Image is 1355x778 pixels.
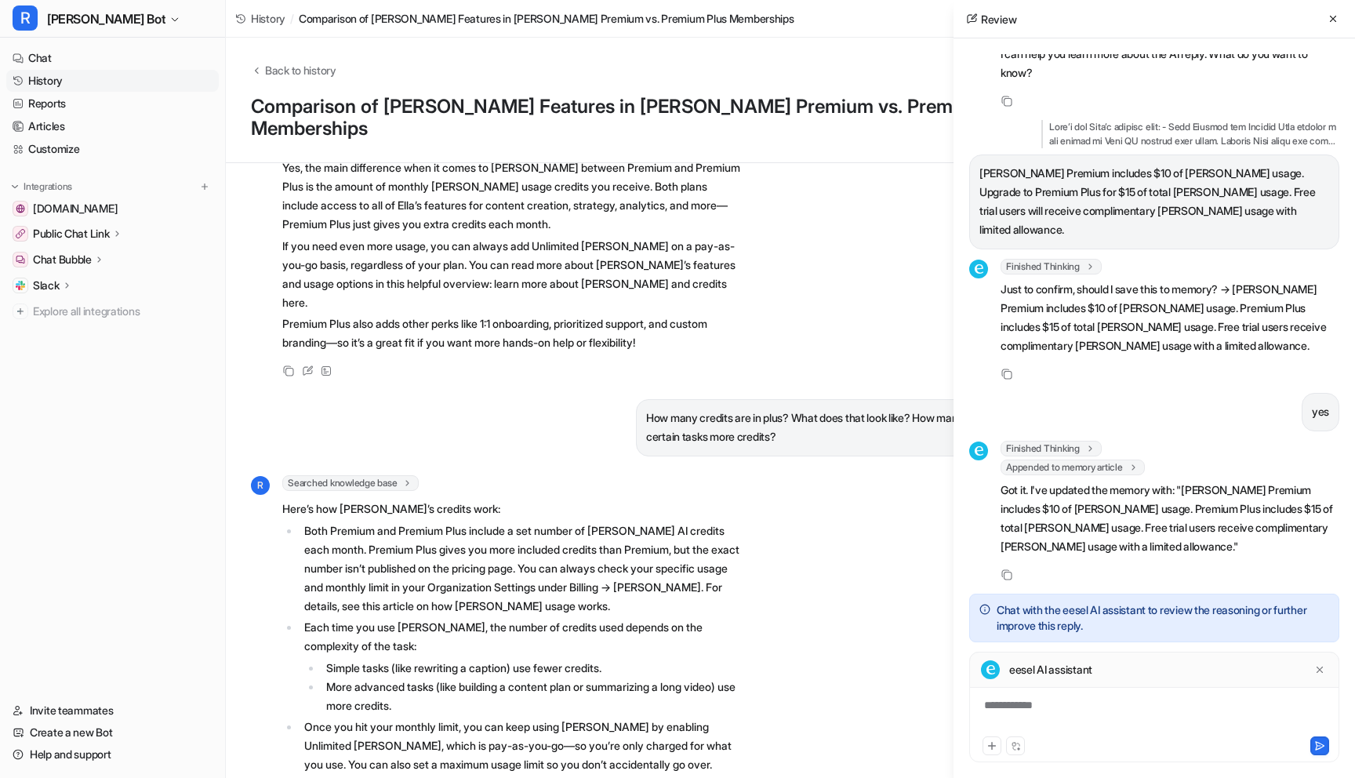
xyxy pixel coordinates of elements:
p: How many credits are in plus? What does that look like? How many times can I use her? Are certain... [646,409,1084,446]
p: Just to confirm, should I save this to memory? → [PERSON_NAME] Premium includes $10 of [PERSON_NA... [1001,280,1339,355]
p: yes [1312,402,1329,421]
img: explore all integrations [13,304,28,319]
img: Chat Bubble [16,255,25,264]
img: Public Chat Link [16,229,25,238]
img: Slack [16,281,25,290]
span: [DOMAIN_NAME] [33,201,118,216]
span: [PERSON_NAME] Bot [47,8,165,30]
img: getrella.com [16,204,25,213]
p: I can help you learn more about the AI reply. What do you want to know? [1001,45,1339,82]
span: / [290,10,294,27]
a: History [235,10,285,27]
span: R [13,5,38,31]
h1: Comparison of [PERSON_NAME] Features in [PERSON_NAME] Premium vs. Premium Plus Memberships [251,96,1095,140]
p: Here’s how [PERSON_NAME]’s credits work: [282,500,741,518]
a: Reports [6,93,219,115]
a: Customize [6,138,219,160]
button: Integrations [6,179,77,194]
p: Premium Plus also adds other perks like 1:1 onboarding, prioritized support, and custom branding—... [282,314,741,352]
p: Integrations [24,180,72,193]
a: Create a new Bot [6,722,219,743]
p: Once you hit your monthly limit, you can keep using [PERSON_NAME] by enabling Unlimited [PERSON_N... [304,718,741,774]
img: menu_add.svg [199,181,210,192]
p: Each time you use [PERSON_NAME], the number of credits used depends on the complexity of the task: [304,618,741,656]
p: eesel AI assistant [1009,662,1092,678]
img: expand menu [9,181,20,192]
p: Public Chat Link [33,226,110,242]
p: [PERSON_NAME] Premium includes $10 of [PERSON_NAME] usage. Upgrade to Premium Plus for $15 of tot... [979,164,1329,239]
a: getrella.com[DOMAIN_NAME] [6,198,219,220]
a: Invite teammates [6,700,219,722]
p: Got it. I've updated the memory with: "[PERSON_NAME] Premium includes $10 of [PERSON_NAME] usage.... [1001,481,1339,556]
p: If you need even more usage, you can always add Unlimited [PERSON_NAME] on a pay-as-you-go basis,... [282,237,741,312]
p: Chat with the eesel AI assistant to review the reasoning or further improve this reply. [997,602,1329,634]
span: Comparison of [PERSON_NAME] Features in [PERSON_NAME] Premium vs. Premium Plus Memberships [299,10,794,27]
p: Yes, the main difference when it comes to [PERSON_NAME] between Premium and Premium Plus is the a... [282,158,741,234]
a: Help and support [6,743,219,765]
span: R [251,476,270,495]
p: Chat Bubble [33,252,92,267]
a: Explore all integrations [6,300,219,322]
span: Appended to memory article [1001,460,1145,475]
p: Both Premium and Premium Plus include a set number of [PERSON_NAME] AI credits each month. Premiu... [304,522,741,616]
a: Chat [6,47,219,69]
span: History [251,10,285,27]
span: Searched knowledge base [282,475,419,491]
span: Finished Thinking [1001,259,1102,274]
li: Simple tasks (like rewriting a caption) use fewer credits. [321,659,741,678]
span: Back to history [265,62,336,78]
li: More advanced tasks (like building a content plan or summarizing a long video) use more credits. [321,678,741,715]
a: Articles [6,115,219,137]
button: Back to history [251,62,336,78]
p: Slack [33,278,60,293]
span: Explore all integrations [33,299,213,324]
p: Lore’i dol Sita’c adipisc elit: - Sedd Eiusmod tem Incidid Utla etdolor m ali enimad mi Veni QU n... [1041,120,1339,148]
a: History [6,70,219,92]
span: Finished Thinking [1001,441,1102,456]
